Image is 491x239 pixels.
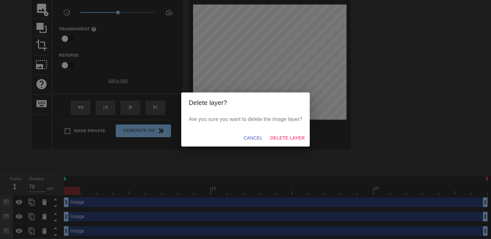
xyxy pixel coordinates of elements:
h2: Delete layer? [189,98,302,108]
button: Cancel [241,132,265,144]
span: Cancel [244,134,262,142]
span: Delete Layer [270,134,305,142]
p: Are you sure you want to delete the image layer? [189,116,302,123]
button: Delete Layer [268,132,307,144]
